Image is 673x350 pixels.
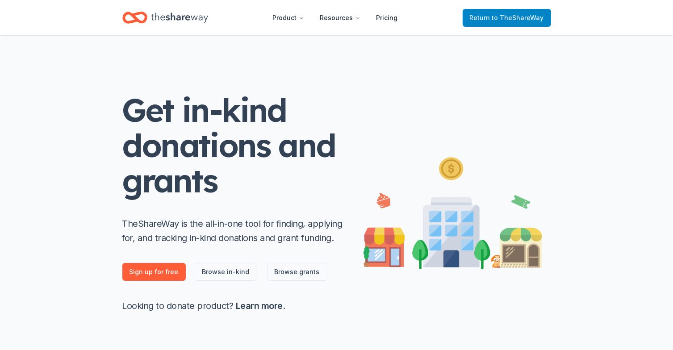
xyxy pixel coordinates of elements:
a: Learn more [236,300,283,311]
h1: Get in-kind donations and grants [122,92,346,199]
img: Illustration for landing page [364,154,542,269]
a: Home [122,7,208,28]
a: Browse in-kind [195,263,257,281]
a: Sign up for free [122,263,186,281]
nav: Main [266,7,405,28]
a: Returnto TheShareWay [463,9,551,27]
button: Resources [313,9,368,27]
a: Pricing [369,9,405,27]
button: Product [266,9,311,27]
p: TheShareWay is the all-in-one tool for finding, applying for, and tracking in-kind donations and ... [122,217,346,245]
span: Return [470,12,544,23]
a: Browse grants [267,263,327,281]
p: Looking to donate product? . [122,299,346,313]
span: to TheShareWay [492,14,544,21]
